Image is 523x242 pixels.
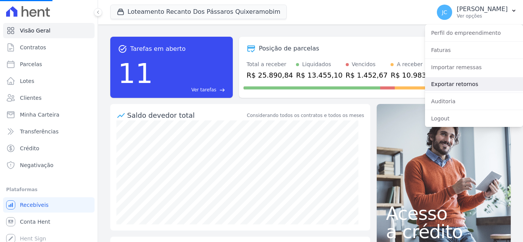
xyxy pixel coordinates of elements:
div: Liquidados [302,60,331,68]
span: Parcelas [20,60,42,68]
span: Visão Geral [20,27,51,34]
span: Recebíveis [20,201,49,209]
span: Crédito [20,145,39,152]
div: R$ 13.455,10 [296,70,342,80]
div: Total a receber [247,60,293,68]
div: R$ 10.983,07 [391,70,437,80]
div: Plataformas [6,185,92,194]
a: Importar remessas [425,60,523,74]
div: Considerando todos os contratos e todos os meses [247,112,364,119]
a: Clientes [3,90,95,106]
div: A receber [397,60,423,68]
span: Conta Hent [20,218,50,226]
a: Parcelas [3,57,95,72]
span: Contratos [20,44,46,51]
p: [PERSON_NAME] [457,5,508,13]
a: Contratos [3,40,95,55]
a: Minha Carteira [3,107,95,122]
span: Tarefas em aberto [130,44,186,54]
div: R$ 1.452,67 [346,70,388,80]
a: Lotes [3,73,95,89]
span: Clientes [20,94,41,102]
div: Vencidos [352,60,376,68]
div: R$ 25.890,84 [247,70,293,80]
a: Crédito [3,141,95,156]
a: Visão Geral [3,23,95,38]
a: Logout [425,112,523,125]
span: a crédito [386,223,502,241]
a: Negativação [3,158,95,173]
a: Ver tarefas east [156,86,225,93]
span: JC [442,10,447,15]
div: 11 [118,54,153,93]
button: JC [PERSON_NAME] Ver opções [431,2,523,23]
div: Saldo devedor total [127,110,245,120]
span: Lotes [20,77,34,85]
span: Negativação [20,161,54,169]
a: Conta Hent [3,214,95,229]
a: Auditoria [425,94,523,108]
a: Transferências [3,124,95,139]
a: Perfil do empreendimento [425,26,523,40]
span: Acesso [386,204,502,223]
a: Faturas [425,43,523,57]
span: Transferências [20,128,59,135]
span: east [219,87,225,93]
a: Recebíveis [3,197,95,213]
div: Posição de parcelas [259,44,319,53]
button: Loteamento Recanto Dos Pássaros Quixeramobim [110,5,287,19]
span: Minha Carteira [20,111,59,119]
span: Ver tarefas [191,86,216,93]
p: Ver opções [457,13,508,19]
span: task_alt [118,44,127,54]
a: Exportar retornos [425,77,523,91]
